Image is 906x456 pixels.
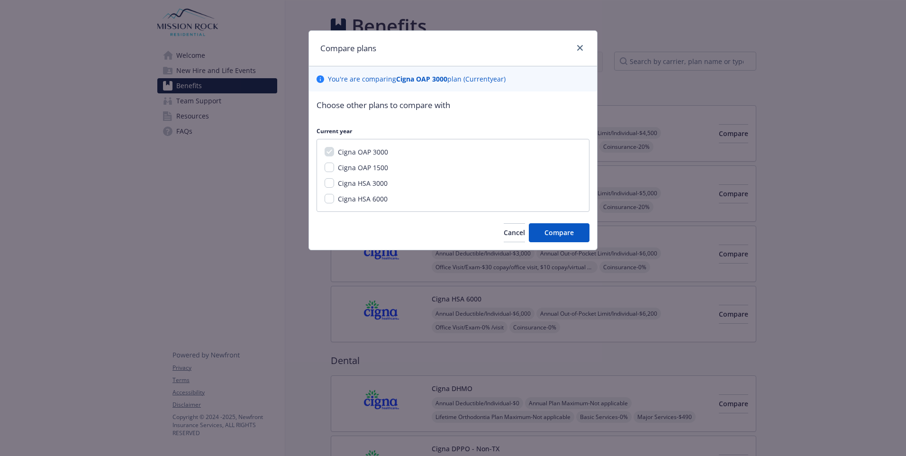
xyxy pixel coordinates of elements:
span: Cigna HSA 3000 [338,179,388,188]
span: Compare [544,228,574,237]
b: Cigna OAP 3000 [396,74,447,83]
button: Cancel [504,223,525,242]
span: Cigna OAP 3000 [338,147,388,156]
a: close [574,42,586,54]
span: Cigna HSA 6000 [338,194,388,203]
p: Current year [317,127,589,135]
p: Choose other plans to compare with [317,99,589,111]
span: Cigna OAP 1500 [338,163,388,172]
h1: Compare plans [320,42,376,55]
button: Compare [529,223,589,242]
p: You ' re are comparing plan ( Current year) [328,74,506,84]
span: Cancel [504,228,525,237]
